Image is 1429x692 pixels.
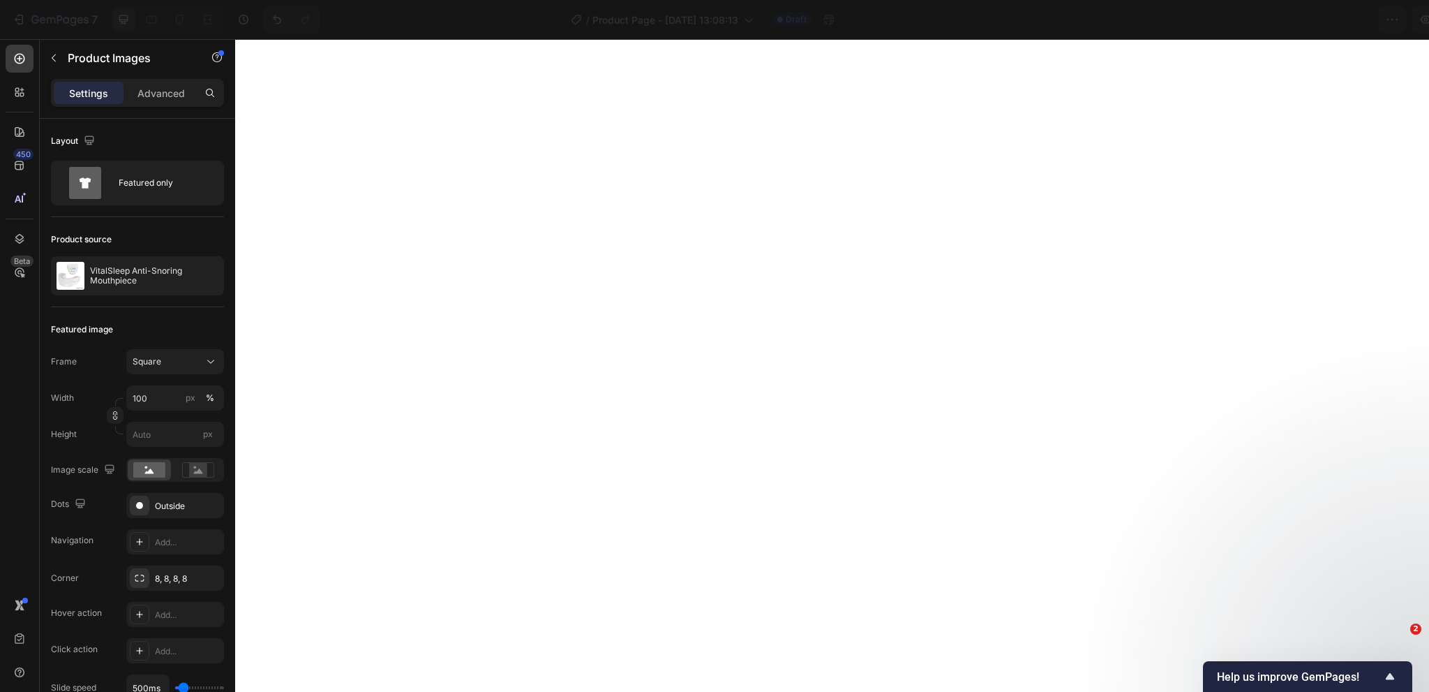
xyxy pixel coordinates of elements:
span: 2 [1410,624,1421,635]
div: 450 [13,149,33,160]
label: Frame [51,355,77,368]
button: 7 [6,6,104,34]
button: Show survey - Help us improve GemPages! [1217,668,1398,685]
p: Settings [69,86,108,101]
button: Save [1285,6,1331,34]
div: Publish [1348,13,1383,27]
div: Featured only [119,167,204,199]
div: Image scale [51,461,118,480]
span: Draft [786,13,807,26]
input: px [126,422,224,447]
p: Advanced [137,86,185,101]
div: Dots [51,495,89,514]
div: Outside [155,500,220,513]
iframe: Design area [235,39,1429,692]
div: Add... [155,645,220,658]
span: Save [1296,14,1319,26]
button: Publish [1336,6,1395,34]
div: Beta [10,256,33,267]
label: Width [51,392,74,404]
img: product feature img [57,262,84,290]
button: % [182,390,199,406]
div: Featured image [51,323,113,336]
div: Layout [51,132,98,151]
p: Product Images [68,50,186,66]
button: Square [126,349,224,374]
div: Hover action [51,607,102,619]
input: px% [126,385,224,411]
span: Square [133,355,161,368]
span: Product Page - [DATE] 13:08:13 [592,13,738,27]
div: 8, 8, 8, 8 [155,573,220,585]
p: VitalSleep Anti-Snoring Mouthpiece [90,266,218,286]
div: Product source [51,233,112,246]
button: px [202,390,218,406]
div: Click action [51,643,98,656]
iframe: Intercom live chat [1382,645,1415,678]
div: Navigation [51,534,93,547]
button: 0 product assigned [1143,6,1279,34]
div: px [186,392,195,404]
div: % [206,392,214,404]
div: Add... [155,609,220,621]
p: 7 [91,11,98,28]
span: px [203,429,213,439]
div: Add... [155,536,220,549]
div: Corner [51,572,79,584]
label: Height [51,428,77,441]
span: Help us improve GemPages! [1217,670,1382,684]
span: / [586,13,590,27]
span: 0 product assigned [1155,13,1248,27]
div: Undo/Redo [263,6,320,34]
